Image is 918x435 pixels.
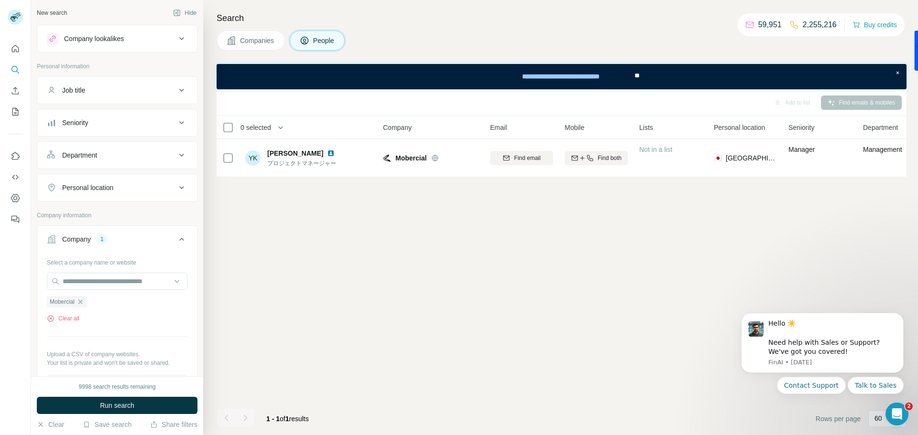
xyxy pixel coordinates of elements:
span: Seniority [788,123,814,132]
span: Mobercial [50,297,75,306]
button: Use Surfe on LinkedIn [8,148,23,165]
div: Seniority [62,118,88,127]
div: Personal location [62,183,113,192]
button: Department [37,144,197,167]
div: New search [37,9,67,17]
p: Upload a CSV of company websites. [47,350,187,359]
span: Mobile [565,123,584,132]
button: Save search [83,420,131,429]
span: 1 - 1 [266,415,280,423]
button: Clear [37,420,64,429]
button: Find email [490,151,553,165]
div: 1 [97,235,108,244]
div: 9998 search results remaining [79,382,156,391]
div: YK [245,150,261,166]
button: Personal location [37,176,197,199]
span: Mobercial [395,153,426,163]
button: Company lookalikes [37,27,197,50]
button: Enrich CSV [8,82,23,99]
p: 2,255,216 [803,19,837,31]
button: Upload a list of companies [47,375,187,392]
span: Not in a list [639,146,672,153]
span: Find both [598,154,622,162]
span: 1 [285,415,289,423]
button: Hide [166,6,203,20]
span: 0 selected [240,123,271,132]
button: Job title [37,79,197,102]
p: Company information [37,211,197,220]
button: Company1 [37,228,197,255]
span: [PERSON_NAME] [267,149,323,158]
button: Find both [565,151,628,165]
img: LinkedIn logo [327,149,335,157]
iframe: Banner [217,64,907,89]
span: Companies [240,36,275,45]
div: Department [62,150,97,160]
button: Share filters [150,420,197,429]
button: Clear all [47,314,79,323]
span: Management [863,146,902,153]
span: Run search [100,401,134,410]
div: Company lookalikes [64,34,124,43]
div: Job title [62,85,85,95]
button: My lists [8,103,23,120]
span: 2 [905,403,913,410]
div: Company [62,234,91,244]
button: Feedback [8,211,23,228]
p: Personal information [37,62,197,71]
p: 59,951 [758,19,782,31]
button: Use Surfe API [8,169,23,186]
span: Personal location [714,123,765,132]
span: of [280,415,285,423]
button: Dashboard [8,190,23,207]
span: Email [490,123,507,132]
div: Select a company name or website [47,255,187,267]
button: Buy credits [852,18,897,32]
span: People [313,36,335,45]
h4: Search [217,11,907,25]
span: [GEOGRAPHIC_DATA] [726,153,777,163]
iframe: Intercom live chat [885,403,908,425]
img: Logo of Mobercial [383,154,391,162]
span: Company [383,123,412,132]
span: 🇯🇵 [714,153,722,163]
span: Department [863,123,898,132]
span: results [266,415,309,423]
p: Your list is private and won't be saved or shared. [47,359,187,367]
button: Run search [37,397,197,414]
span: プロジェクトマネージャー [267,159,339,168]
span: Lists [639,123,653,132]
iframe: Intercom notifications message [727,301,918,430]
span: Manager [788,146,815,153]
button: Seniority [37,111,197,134]
button: Quick start [8,40,23,57]
button: Search [8,61,23,78]
span: Find email [514,154,540,162]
